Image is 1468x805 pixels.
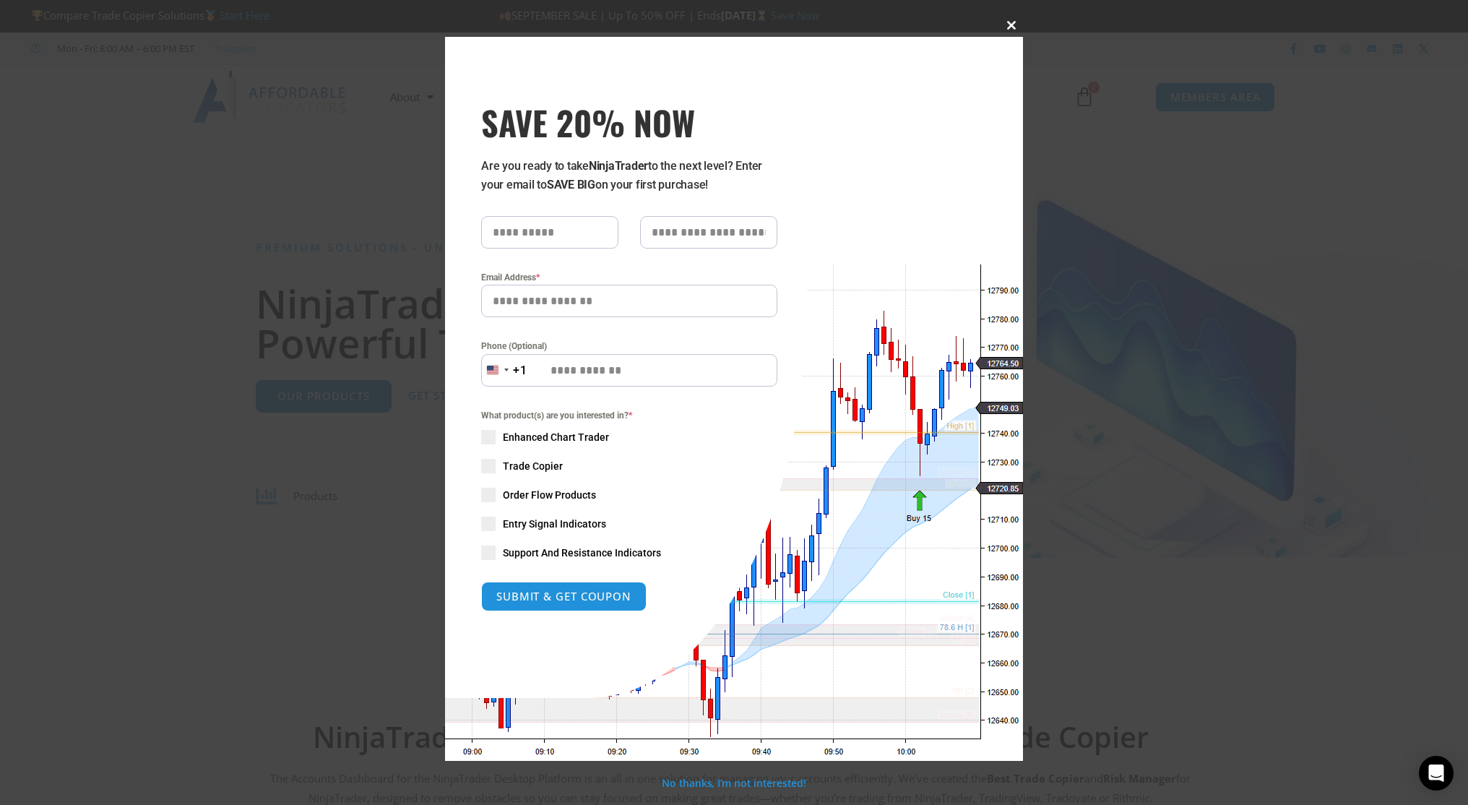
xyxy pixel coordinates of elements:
span: Support And Resistance Indicators [503,546,661,560]
div: +1 [513,361,527,380]
button: SUBMIT & GET COUPON [481,582,647,611]
label: Email Address [481,270,777,285]
label: Phone (Optional) [481,339,777,353]
h3: SAVE 20% NOW [481,102,777,142]
a: No thanks, I’m not interested! [662,776,806,790]
strong: NinjaTrader [589,159,648,173]
label: Trade Copier [481,459,777,473]
p: Are you ready to take to the next level? Enter your email to on your first purchase! [481,157,777,194]
span: Entry Signal Indicators [503,517,606,531]
span: Order Flow Products [503,488,596,502]
label: Enhanced Chart Trader [481,430,777,444]
strong: SAVE BIG [547,178,595,191]
label: Entry Signal Indicators [481,517,777,531]
label: Support And Resistance Indicators [481,546,777,560]
span: Enhanced Chart Trader [503,430,609,444]
label: Order Flow Products [481,488,777,502]
span: What product(s) are you interested in? [481,408,777,423]
span: Trade Copier [503,459,563,473]
button: Selected country [481,354,527,387]
div: Open Intercom Messenger [1419,756,1454,791]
